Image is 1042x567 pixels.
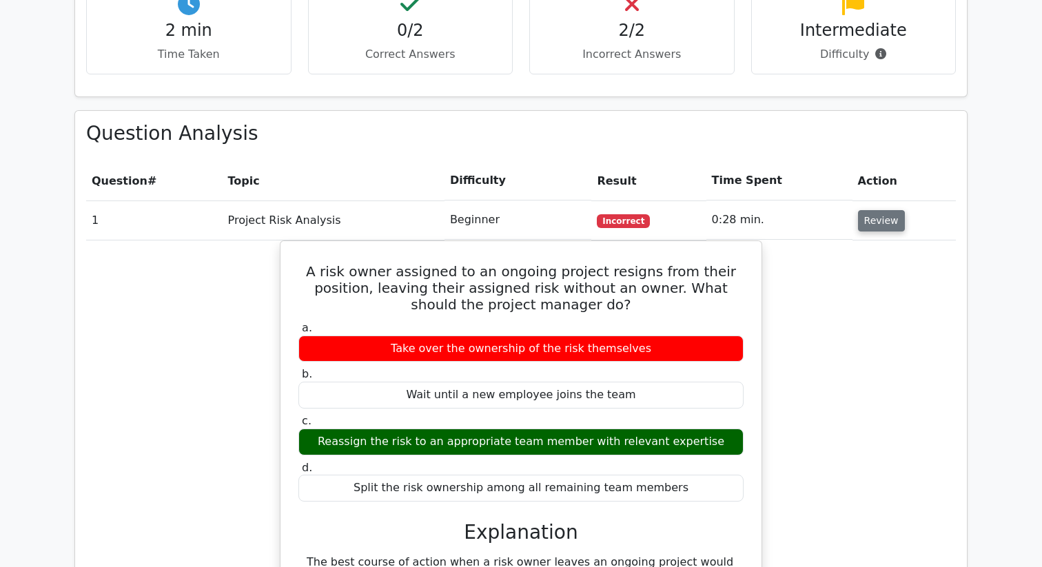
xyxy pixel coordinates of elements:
h5: A risk owner assigned to an ongoing project resigns from their position, leaving their assigned r... [297,263,745,313]
h4: 0/2 [320,21,502,41]
td: Beginner [445,200,592,240]
h4: Intermediate [763,21,945,41]
th: Topic [223,161,445,200]
p: Correct Answers [320,46,502,63]
p: Difficulty [763,46,945,63]
h4: 2 min [98,21,280,41]
th: Time Spent [706,161,852,200]
td: 0:28 min. [706,200,852,240]
div: Reassign the risk to an appropriate team member with relevant expertise [298,429,744,455]
div: Wait until a new employee joins the team [298,382,744,409]
td: Project Risk Analysis [223,200,445,240]
div: Split the risk ownership among all remaining team members [298,475,744,502]
div: Take over the ownership of the risk themselves [298,336,744,362]
span: a. [302,321,312,334]
span: Incorrect [597,214,650,228]
span: d. [302,461,312,474]
p: Time Taken [98,46,280,63]
th: # [86,161,223,200]
h3: Explanation [307,521,735,544]
span: c. [302,414,311,427]
th: Action [852,161,956,200]
th: Result [591,161,706,200]
td: 1 [86,200,223,240]
p: Incorrect Answers [541,46,723,63]
h4: 2/2 [541,21,723,41]
span: Question [92,174,147,187]
h3: Question Analysis [86,122,956,145]
button: Review [858,210,905,231]
span: b. [302,367,312,380]
th: Difficulty [445,161,592,200]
